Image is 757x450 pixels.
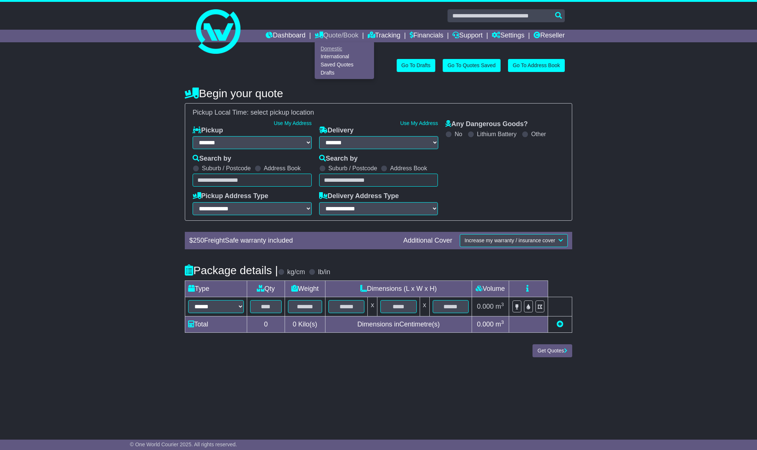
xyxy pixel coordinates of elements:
[193,155,231,163] label: Search by
[319,155,358,163] label: Search by
[452,30,482,42] a: Support
[495,303,504,310] span: m
[325,280,472,297] td: Dimensions (L x W x H)
[186,237,400,245] div: $ FreightSafe warranty included
[287,268,305,276] label: kg/cm
[315,69,374,77] a: Drafts
[193,127,223,135] label: Pickup
[400,120,438,126] a: Use My Address
[445,120,528,128] label: Any Dangerous Goods?
[247,316,285,332] td: 0
[501,319,504,325] sup: 3
[495,321,504,328] span: m
[315,30,358,42] a: Quote/Book
[557,321,563,328] a: Add new item
[443,59,501,72] a: Go To Quotes Saved
[397,59,435,72] a: Go To Drafts
[390,165,427,172] label: Address Book
[293,321,296,328] span: 0
[531,131,546,138] label: Other
[319,127,354,135] label: Delivery
[532,344,572,357] button: Get Quotes
[325,316,472,332] td: Dimensions in Centimetre(s)
[477,303,494,310] span: 0.000
[328,165,377,172] label: Suburb / Postcode
[193,192,268,200] label: Pickup Address Type
[318,268,330,276] label: lb/in
[400,237,456,245] div: Additional Cover
[266,30,305,42] a: Dashboard
[315,42,374,79] div: Quote/Book
[193,237,204,244] span: 250
[185,264,278,276] h4: Package details |
[477,131,517,138] label: Lithium Battery
[274,120,312,126] a: Use My Address
[368,297,377,316] td: x
[185,280,247,297] td: Type
[460,234,568,247] button: Increase my warranty / insurance cover
[250,109,314,116] span: select pickup location
[185,87,572,99] h4: Begin your quote
[472,280,509,297] td: Volume
[130,441,237,447] span: © One World Courier 2025. All rights reserved.
[319,192,399,200] label: Delivery Address Type
[455,131,462,138] label: No
[185,316,247,332] td: Total
[410,30,443,42] a: Financials
[492,30,524,42] a: Settings
[285,316,325,332] td: Kilo(s)
[477,321,494,328] span: 0.000
[202,165,251,172] label: Suburb / Postcode
[315,45,374,53] a: Domestic
[508,59,565,72] a: Go To Address Book
[465,237,555,243] span: Increase my warranty / insurance cover
[264,165,301,172] label: Address Book
[189,109,568,117] div: Pickup Local Time:
[501,302,504,307] sup: 3
[285,280,325,297] td: Weight
[247,280,285,297] td: Qty
[534,30,565,42] a: Reseller
[420,297,429,316] td: x
[368,30,400,42] a: Tracking
[315,53,374,61] a: International
[315,61,374,69] a: Saved Quotes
